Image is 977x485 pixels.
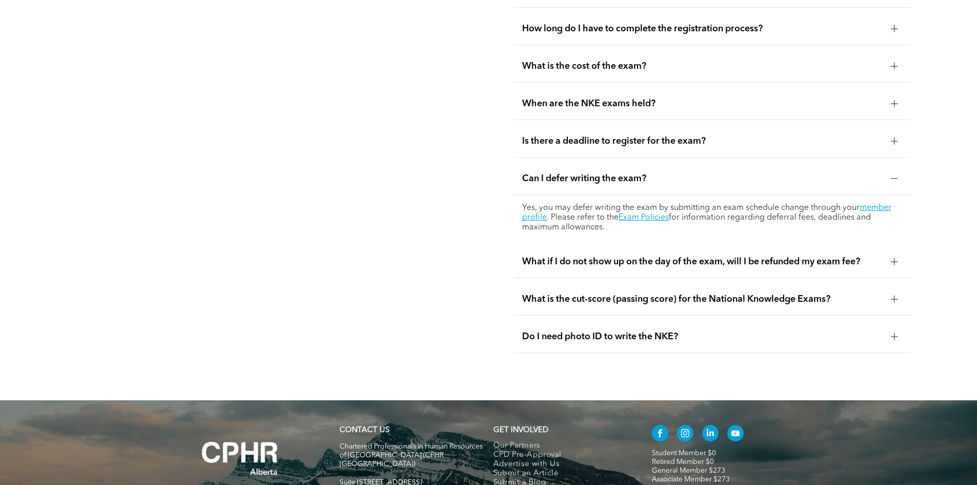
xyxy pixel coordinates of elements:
span: What is the cut-score (passing score) for the National Knowledge Exams? [522,294,883,305]
a: Our Partners [493,441,630,451]
span: Do I need photo ID to write the NKE? [522,331,883,342]
a: linkedin [702,425,719,444]
a: Retired Member $0 [652,458,714,465]
span: When are the NKE exams held? [522,98,883,109]
a: Advertise with Us [493,460,630,469]
a: Submit an Article [493,469,630,478]
span: What if I do not show up on the day of the exam, will I be refunded my exam fee? [522,256,883,267]
a: CPD Pre-Approval [493,451,630,460]
a: Associate Member $273 [652,476,730,483]
p: Yes, you may defer writing the exam by submitting an exam schedule change through your . Please r... [522,203,902,232]
a: General Member $273 [652,467,725,474]
span: Chartered Professionals in Human Resources of [GEOGRAPHIC_DATA] (CPHR [GEOGRAPHIC_DATA]) [340,443,483,468]
a: CONTACT US [340,426,389,434]
span: Is there a deadline to register for the exam? [522,135,883,147]
a: Exam Policies [619,214,669,222]
span: Can I defer writing the exam? [522,173,883,184]
a: youtube [727,425,744,444]
span: What is the cost of the exam? [522,61,883,72]
a: instagram [677,425,693,444]
span: How long do I have to complete the registration process? [522,23,883,34]
a: Student Member $0 [652,450,716,457]
a: facebook [652,425,668,444]
a: member profile [522,204,891,222]
span: GET INVOLVED [493,426,548,434]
